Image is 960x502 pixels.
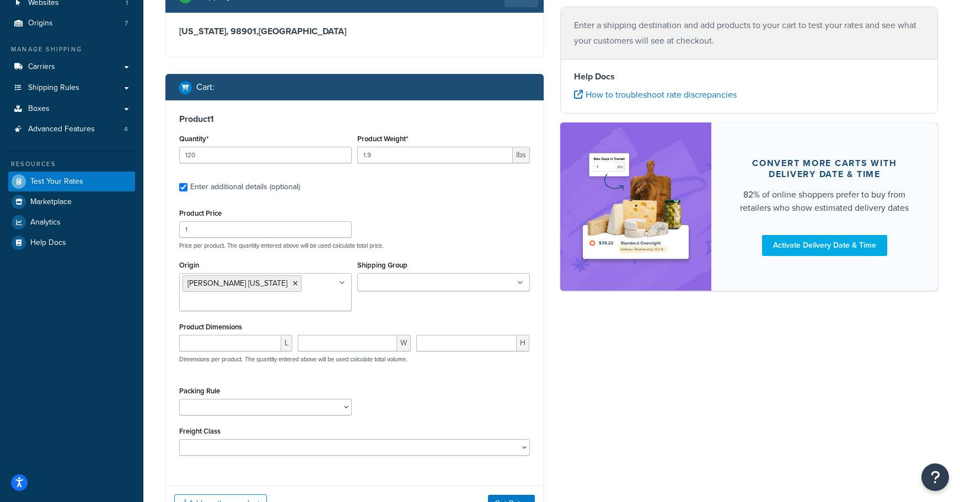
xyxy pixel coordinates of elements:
a: Help Docs [8,233,135,253]
span: Test Your Rates [30,177,83,186]
a: Boxes [8,99,135,119]
label: Shipping Group [357,261,407,269]
div: 82% of online shoppers prefer to buy from retailers who show estimated delivery dates [738,188,911,215]
a: Marketplace [8,192,135,212]
span: H [517,335,529,351]
h2: Cart : [196,82,214,92]
span: Analytics [30,218,61,227]
a: Activate Delivery Date & Time [762,235,887,256]
h3: Product 1 [179,114,530,125]
label: Product Dimensions [179,323,242,331]
input: 0.00 [357,147,513,163]
div: Convert more carts with delivery date & time [738,158,911,180]
a: Advanced Features4 [8,119,135,140]
span: 7 [125,19,128,28]
span: Advanced Features [28,125,95,134]
a: Test Your Rates [8,172,135,191]
li: Advanced Features [8,119,135,140]
div: Enter additional details (optional) [190,179,300,195]
label: Product Price [179,209,222,217]
span: Boxes [28,104,50,114]
p: Enter a shipping destination and add products to your cart to test your rates and see what your c... [574,18,925,49]
a: Shipping Rules [8,78,135,98]
div: Resources [8,159,135,169]
label: Origin [179,261,199,269]
p: Dimensions per product. The quantity entered above will be used calculate total volume. [176,355,407,363]
span: Help Docs [30,238,66,248]
p: Price per product. The quantity entered above will be used calculate total price. [176,242,533,249]
h4: Help Docs [574,70,925,83]
input: 0 [179,147,352,163]
button: Open Resource Center [921,463,949,491]
label: Quantity* [179,135,208,143]
span: Origins [28,19,53,28]
a: How to troubleshoot rate discrepancies [574,88,737,101]
a: Carriers [8,57,135,77]
label: Product Weight* [357,135,408,143]
span: [PERSON_NAME] [US_STATE] [187,277,287,289]
input: Enter additional details (optional) [179,183,187,191]
label: Freight Class [179,427,221,435]
img: feature-image-ddt-36eae7f7280da8017bfb280eaccd9c446f90b1fe08728e4019434db127062ab4.png [577,139,695,274]
a: Origins7 [8,13,135,34]
a: Analytics [8,212,135,232]
span: W [397,335,411,351]
span: L [281,335,292,351]
h3: [US_STATE], 98901 , [GEOGRAPHIC_DATA] [179,26,530,37]
span: 4 [124,125,128,134]
li: Origins [8,13,135,34]
span: lbs [513,147,530,163]
span: Shipping Rules [28,83,79,93]
span: Marketplace [30,197,72,207]
div: Manage Shipping [8,45,135,54]
span: Carriers [28,62,55,72]
label: Packing Rule [179,387,220,395]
